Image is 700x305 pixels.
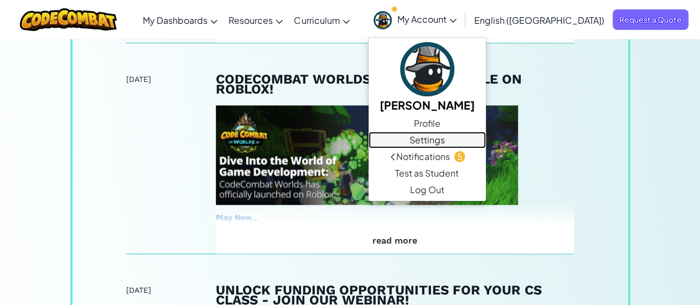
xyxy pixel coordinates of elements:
a: English ([GEOGRAPHIC_DATA]) [469,5,610,35]
span: 5 [454,151,465,162]
a: My Account [368,2,462,37]
p: read more [216,236,574,246]
div: Unlock Funding Opportunities for Your CS Class - Join Our Webinar! [216,285,574,305]
a: Test as Student [369,165,486,182]
a: Log Out [369,182,486,198]
a: Request a Quote [613,9,688,30]
a: Curriculum [288,5,355,35]
span: Notifications [396,150,450,163]
h5: [PERSON_NAME] [380,96,475,113]
a: [PERSON_NAME] [369,40,486,115]
div: CodeCombat Worlds is now available on Roblox! [216,74,574,94]
span: English ([GEOGRAPHIC_DATA]) [474,14,604,26]
span: Resources [229,14,273,26]
img: avatar [374,11,392,29]
span: Curriculum [294,14,340,26]
div: [DATE] [126,74,216,84]
img: Ezgif 5 0fd8ab259a [216,105,518,205]
span: My Account [397,13,457,25]
img: CodeCombat logo [20,8,117,31]
a: Resources [223,5,288,35]
a: Profile [369,115,486,132]
div: [DATE] [126,285,216,295]
a: Notifications5 [369,148,486,165]
img: avatar [400,42,454,96]
a: My Dashboards [137,5,223,35]
span: My Dashboards [143,14,208,26]
a: Settings [369,132,486,148]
